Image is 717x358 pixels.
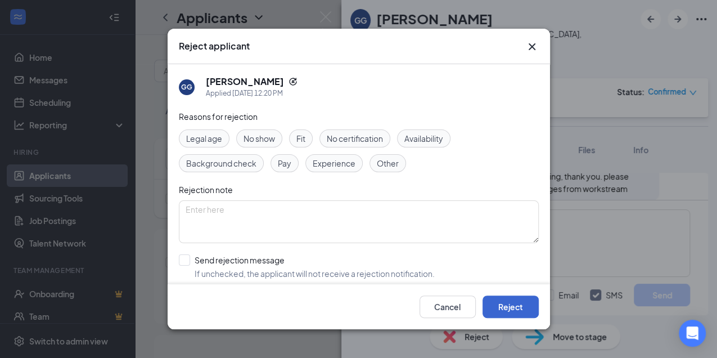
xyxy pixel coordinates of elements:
span: Pay [278,157,291,169]
span: Other [377,157,399,169]
span: No show [243,132,275,145]
h5: [PERSON_NAME] [206,75,284,88]
div: Open Intercom Messenger [679,320,706,347]
button: Cancel [420,296,476,318]
div: Applied [DATE] 12:20 PM [206,88,297,99]
button: Close [525,40,539,53]
span: Availability [404,132,443,145]
span: Fit [296,132,305,145]
div: GG [181,82,192,92]
button: Reject [482,296,539,318]
svg: Cross [525,40,539,53]
span: Reasons for rejection [179,111,258,122]
span: No certification [327,132,383,145]
span: Experience [313,157,355,169]
h3: Reject applicant [179,40,250,52]
span: Legal age [186,132,222,145]
span: Rejection note [179,185,233,195]
svg: Reapply [288,77,297,86]
span: Background check [186,157,256,169]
